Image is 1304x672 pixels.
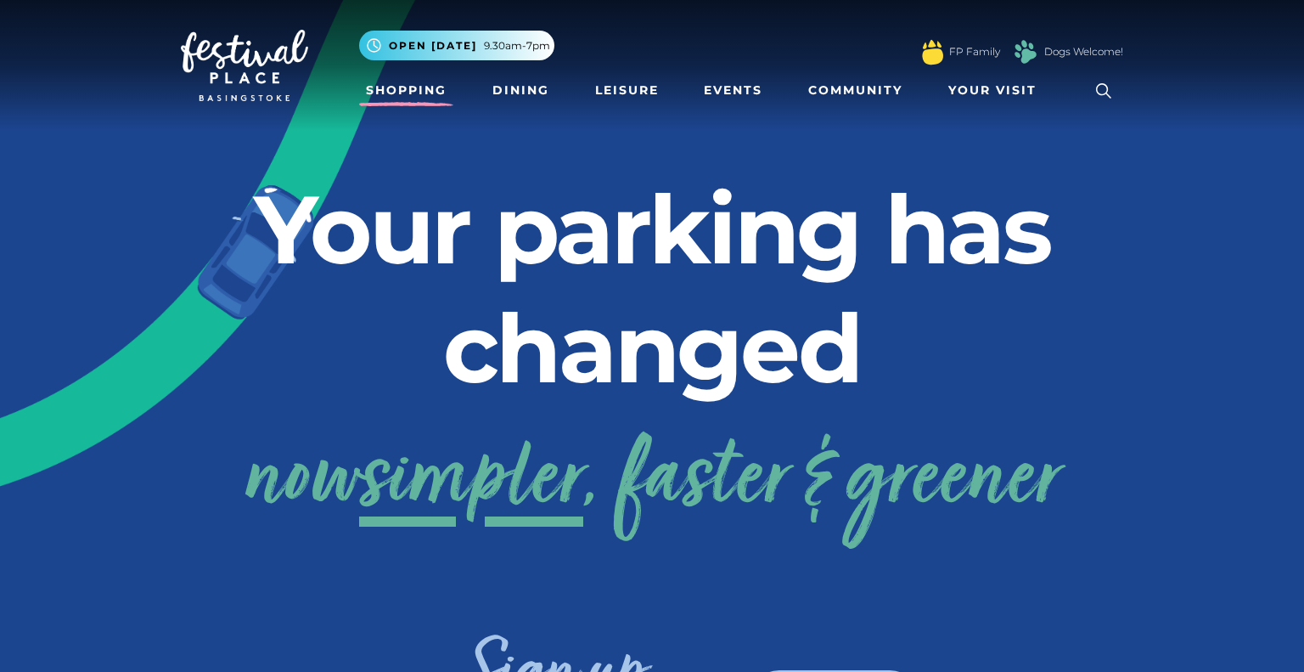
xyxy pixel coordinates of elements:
[588,75,666,106] a: Leisure
[949,44,1000,59] a: FP Family
[244,414,1059,550] a: nowsimpler, faster & greener
[941,75,1052,106] a: Your Visit
[359,414,583,550] span: simpler
[181,30,308,101] img: Festival Place Logo
[359,75,453,106] a: Shopping
[181,170,1123,408] h2: Your parking has changed
[389,38,477,54] span: Open [DATE]
[697,75,769,106] a: Events
[484,38,550,54] span: 9.30am-7pm
[359,31,554,60] button: Open [DATE] 9.30am-7pm
[948,82,1037,99] span: Your Visit
[1044,44,1123,59] a: Dogs Welcome!
[486,75,556,106] a: Dining
[801,75,909,106] a: Community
